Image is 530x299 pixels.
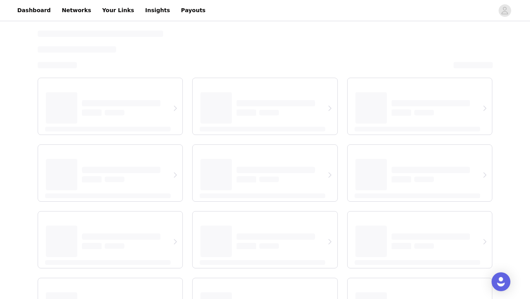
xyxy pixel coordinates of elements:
[176,2,210,19] a: Payouts
[501,4,508,17] div: avatar
[57,2,96,19] a: Networks
[492,272,510,291] div: Open Intercom Messenger
[13,2,55,19] a: Dashboard
[140,2,175,19] a: Insights
[97,2,139,19] a: Your Links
